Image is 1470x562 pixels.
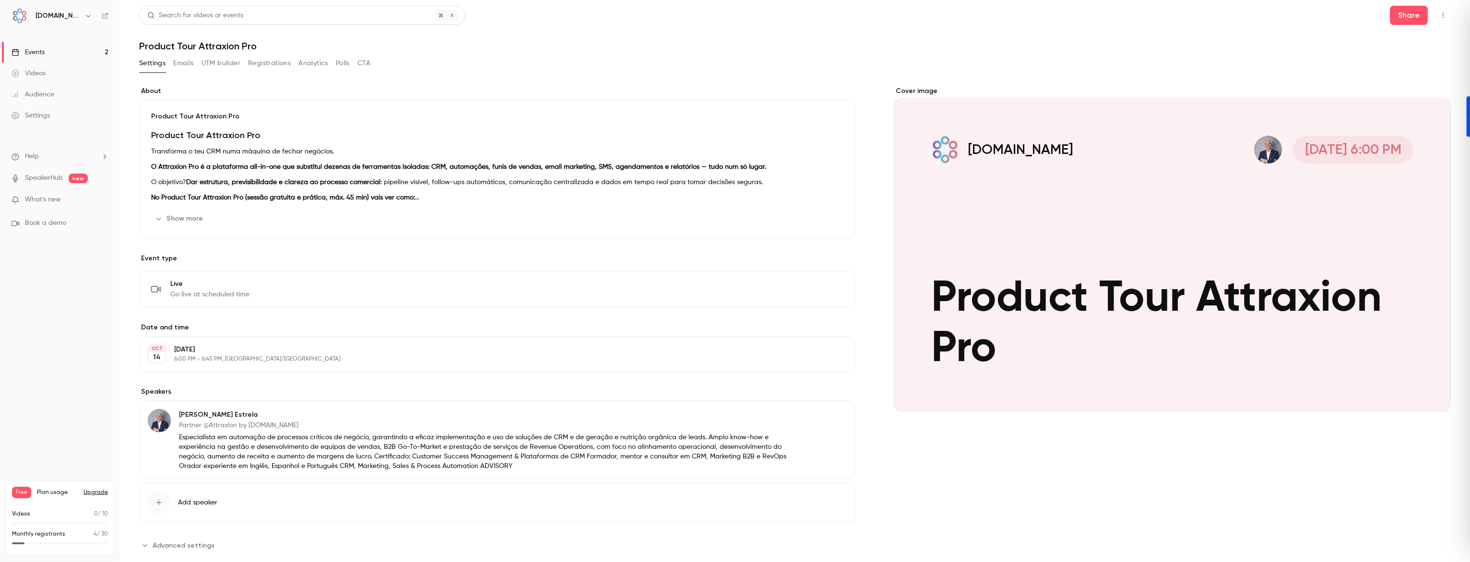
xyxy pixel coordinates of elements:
[139,538,855,553] section: Advanced settings
[139,400,855,479] div: Humberto Estrela[PERSON_NAME] EstrelaPartner @Attraxion by [DOMAIN_NAME]Especialista em automação...
[139,40,1451,52] h1: Product Tour Attraxion Pro
[94,531,97,537] span: 4
[153,352,161,362] p: 14
[179,433,793,471] p: Especialista em automação de processos críticos de negócio, garantindo a eficaz implementação e u...
[83,489,108,496] button: Upgrade
[298,56,328,71] button: Analytics
[147,11,243,21] div: Search for videos or events
[336,56,350,71] button: Polls
[12,90,54,99] div: Audience
[178,498,217,507] span: Add speaker
[94,510,108,518] p: / 10
[186,179,380,186] strong: Dar estrutura, previsibilidade e clareza ao processo comercial
[12,152,108,162] li: help-dropdown-opener
[357,56,370,71] button: CTA
[248,56,291,71] button: Registrations
[148,345,166,352] div: OCT
[12,47,45,57] div: Events
[69,174,88,183] span: new
[153,540,214,550] span: Advanced settings
[139,56,166,71] button: Settings
[12,510,30,518] p: Videos
[894,86,1451,96] label: Cover image
[25,152,39,162] span: Help
[12,487,31,498] span: Free
[94,511,98,517] span: 0
[25,195,61,205] span: What's new
[25,218,66,228] span: Book a demo
[12,69,46,78] div: Videos
[12,8,27,23] img: AMT.Group
[179,410,793,420] p: [PERSON_NAME] Estrela
[1390,6,1428,25] button: Share
[179,421,793,430] p: Partner @Attraxion by [DOMAIN_NAME]
[151,176,843,188] p: O objetivo? : pipeline visível, follow-ups automáticos, comunicação centralizada e dados em tempo...
[173,56,193,71] button: Emails
[139,86,855,96] label: About
[151,211,209,226] button: Show more
[151,146,843,157] p: Transforma o teu CRM numa máquina de fechar negócios.
[174,345,805,354] p: [DATE]
[151,112,843,121] p: Product Tour Attraxion Pro
[894,86,1451,411] section: Cover image
[139,483,855,522] button: Add speaker
[148,409,171,432] img: Humberto Estrela
[139,323,855,332] label: Date and time
[202,56,240,71] button: UTM builder
[151,130,261,140] strong: Product Tour Attraxion Pro
[36,11,81,21] h6: [DOMAIN_NAME]
[139,387,855,397] label: Speakers
[139,254,855,263] p: Event type
[170,290,249,299] span: Go live at scheduled time
[151,164,766,170] strong: O Attraxion Pro é a plataforma all-in-one que substitui dezenas de ferramentas isoladas: CRM, aut...
[12,530,65,539] p: Monthly registrants
[37,489,78,496] span: Plan usage
[151,194,419,201] strong: No Product Tour Attraxion Pro (sessão gratuita e prática, máx. 45 min) vais ver como:
[139,538,220,553] button: Advanced settings
[25,173,63,183] a: SpeakerHub
[170,279,249,289] span: Live
[12,111,50,120] div: Settings
[174,355,805,363] p: 6:00 PM - 6:45 PM, [GEOGRAPHIC_DATA]/[GEOGRAPHIC_DATA]
[94,530,108,539] p: / 30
